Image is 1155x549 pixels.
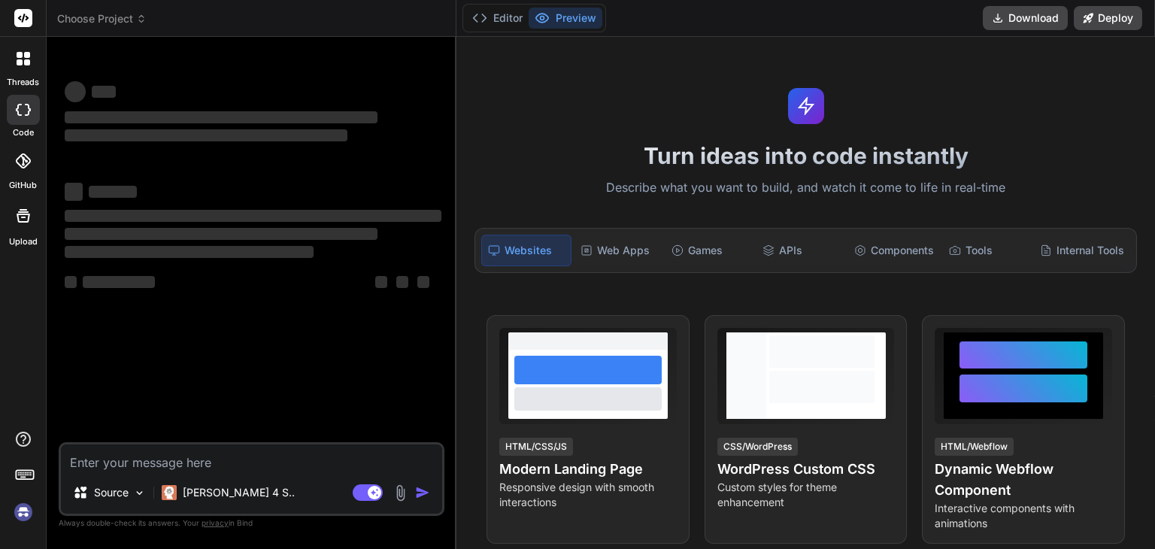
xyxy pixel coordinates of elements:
span: Choose Project [57,11,147,26]
div: Websites [481,235,571,266]
img: icon [415,485,430,500]
div: Web Apps [574,235,662,266]
p: Describe what you want to build, and watch it come to life in real-time [465,178,1146,198]
img: Claude 4 Sonnet [162,485,177,500]
span: ‌ [89,186,137,198]
span: ‌ [65,183,83,201]
div: HTML/Webflow [935,438,1014,456]
span: ‌ [92,86,116,98]
div: Games [665,235,753,266]
span: ‌ [396,276,408,288]
h4: WordPress Custom CSS [717,459,895,480]
button: Deploy [1074,6,1142,30]
span: View Prompt [823,328,888,343]
div: Components [848,235,940,266]
div: Tools [943,235,1031,266]
p: Source [94,485,129,500]
div: HTML/CSS/JS [499,438,573,456]
label: GitHub [9,179,37,192]
span: ‌ [65,276,77,288]
img: Pick Models [133,487,146,499]
label: code [13,126,34,139]
p: Custom styles for theme enhancement [717,480,895,510]
img: attachment [392,484,409,502]
p: [PERSON_NAME] 4 S.. [183,485,295,500]
span: ‌ [375,276,387,288]
label: threads [7,76,39,89]
button: Editor [466,8,529,29]
span: View Prompt [1041,328,1106,343]
span: ‌ [83,276,155,288]
p: Interactive components with animations [935,501,1112,531]
span: ‌ [65,210,441,222]
div: Internal Tools [1034,235,1130,266]
p: Always double-check its answers. Your in Bind [59,516,444,530]
h4: Dynamic Webflow Component [935,459,1112,501]
div: APIs [756,235,844,266]
p: Responsive design with smooth interactions [499,480,677,510]
span: ‌ [65,81,86,102]
button: Download [983,6,1068,30]
span: ‌ [65,111,377,123]
button: Preview [529,8,602,29]
h1: Turn ideas into code instantly [465,142,1146,169]
span: ‌ [417,276,429,288]
span: privacy [202,518,229,527]
div: CSS/WordPress [717,438,798,456]
span: ‌ [65,228,377,240]
span: ‌ [65,129,347,141]
label: Upload [9,235,38,248]
h4: Modern Landing Page [499,459,677,480]
span: View Prompt [606,328,671,343]
span: ‌ [65,246,314,258]
img: signin [11,499,36,525]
